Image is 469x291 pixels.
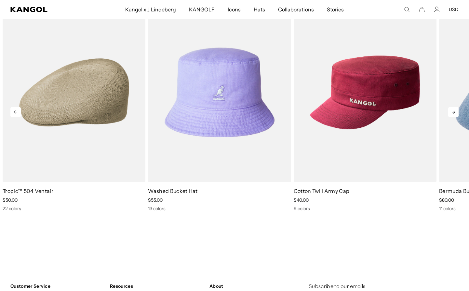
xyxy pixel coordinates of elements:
img: Cotton Twill Army Cap [294,3,436,182]
a: Tropic™ 504 Ventair [3,188,53,194]
div: 9 colors [294,206,436,211]
a: Kangol [10,7,83,12]
div: 22 colors [3,206,145,211]
a: Account [434,7,440,12]
button: USD [449,7,459,12]
a: Cotton Twill Army Cap [294,188,350,194]
summary: Search here [404,7,410,12]
h4: Resources [110,283,204,289]
h4: Customer Service [10,283,105,289]
img: Tropic™ 504 Ventair [3,3,145,182]
span: $55.00 [148,197,163,203]
div: 13 colors [148,206,291,211]
span: $40.00 [294,197,309,203]
button: Cart [419,7,425,12]
div: 3 of 10 [291,3,436,212]
span: $50.00 [3,197,18,203]
div: 2 of 10 [145,3,291,212]
a: Washed Bucket Hat [148,188,197,194]
h4: About [209,283,304,289]
h4: Subscribe to our emails [309,283,459,290]
img: Washed Bucket Hat [148,3,291,182]
span: $80.00 [439,197,454,203]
